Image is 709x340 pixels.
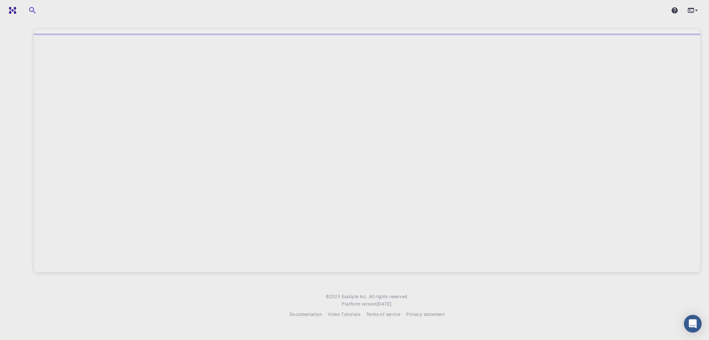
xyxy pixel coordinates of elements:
span: Platform version [342,300,377,308]
a: Video Tutorials [328,311,360,318]
img: logo [6,7,16,14]
span: Terms of service [366,311,400,317]
span: Exabyte Inc. [342,293,367,299]
a: Privacy statement [406,311,445,318]
span: [DATE] . [377,301,393,307]
a: Documentation [290,311,322,318]
span: Documentation [290,311,322,317]
span: © 2025 [326,293,341,300]
a: Terms of service [366,311,400,318]
span: Video Tutorials [328,311,360,317]
span: Privacy statement [406,311,445,317]
div: Open Intercom Messenger [684,315,702,333]
a: [DATE]. [377,300,393,308]
a: Exabyte Inc. [342,293,367,300]
span: All rights reserved. [369,293,408,300]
